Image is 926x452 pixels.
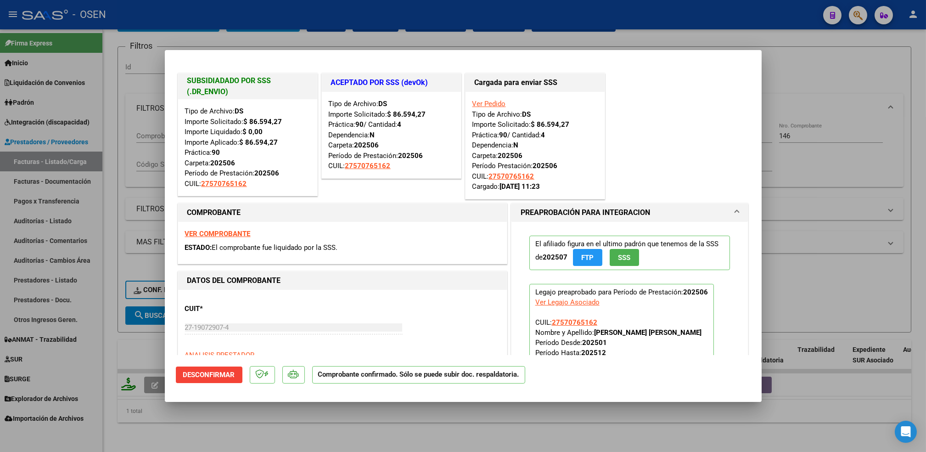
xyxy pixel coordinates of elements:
[183,371,235,379] span: Desconfirmar
[212,148,220,157] strong: 90
[529,236,730,270] p: El afiliado figura en el ultimo padrón que tenemos de la SSS de
[244,118,282,126] strong: $ 86.594,27
[499,131,508,139] strong: 90
[345,162,391,170] span: 27570765162
[511,203,748,222] mat-expansion-panel-header: PREAPROBACIÓN PARA INTEGRACION
[522,110,531,119] strong: DS
[531,120,570,129] strong: $ 86.594,27
[235,107,244,115] strong: DS
[533,162,558,170] strong: 202506
[498,152,523,160] strong: 202506
[610,249,639,266] button: SSS
[185,243,212,252] span: ESTADO:
[312,366,525,384] p: Comprobante confirmado. Sólo se puede subir doc. respaldatoria.
[552,318,597,327] span: 27570765162
[187,208,241,217] strong: COMPROBANTE
[475,77,595,88] h1: Cargada para enviar SSS
[212,243,338,252] span: El comprobante fue liquidado por la SSS.
[187,276,281,285] strong: DATOS DEL COMPROBANTE
[243,128,263,136] strong: $ 0,00
[185,230,251,238] a: VER COMPROBANTE
[379,100,387,108] strong: DS
[895,421,917,443] div: Open Intercom Messenger
[581,349,606,357] strong: 202512
[511,222,748,393] div: PREAPROBACIÓN PARA INTEGRACION
[521,207,650,218] h1: PREAPROBACIÓN PARA INTEGRACION
[573,249,602,266] button: FTP
[185,106,310,189] div: Tipo de Archivo: Importe Solicitado: Importe Liquidado: Importe Aplicado: Práctica: Carpeta: Perí...
[329,99,454,171] div: Tipo de Archivo: Importe Solicitado: Práctica: / Cantidad: Dependencia: Carpeta: Período de Prest...
[185,304,280,314] p: CUIT
[541,131,545,139] strong: 4
[240,138,278,147] strong: $ 86.594,27
[683,288,708,296] strong: 202506
[472,100,506,108] a: Ver Pedido
[535,318,702,367] span: CUIL: Nombre y Apellido: Período Desde: Período Hasta: Admite Dependencia:
[514,141,519,149] strong: N
[211,159,236,167] strong: 202506
[618,254,630,262] span: SSS
[370,131,375,139] strong: N
[356,120,364,129] strong: 90
[398,120,402,129] strong: 4
[398,152,423,160] strong: 202506
[202,180,247,188] span: 27570765162
[529,284,714,372] p: Legajo preaprobado para Período de Prestación:
[354,141,379,149] strong: 202506
[500,182,540,191] strong: [DATE] 11:23
[472,99,598,192] div: Tipo de Archivo: Importe Solicitado: Práctica: / Cantidad: Dependencia: Carpeta: Período Prestaci...
[185,351,255,359] span: ANALISIS PRESTADOR
[255,169,280,177] strong: 202506
[387,110,426,119] strong: $ 86.594,27
[581,254,594,262] span: FTP
[187,75,308,97] h1: SUBSIDIADADO POR SSS (.DR_ENVIO)
[543,253,567,261] strong: 202507
[582,339,607,347] strong: 202501
[176,367,242,383] button: Desconfirmar
[489,172,534,181] span: 27570765162
[331,77,452,88] h1: ACEPTADO POR SSS (devOk)
[535,297,600,307] div: Ver Legajo Asociado
[594,328,702,337] strong: [PERSON_NAME] [PERSON_NAME]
